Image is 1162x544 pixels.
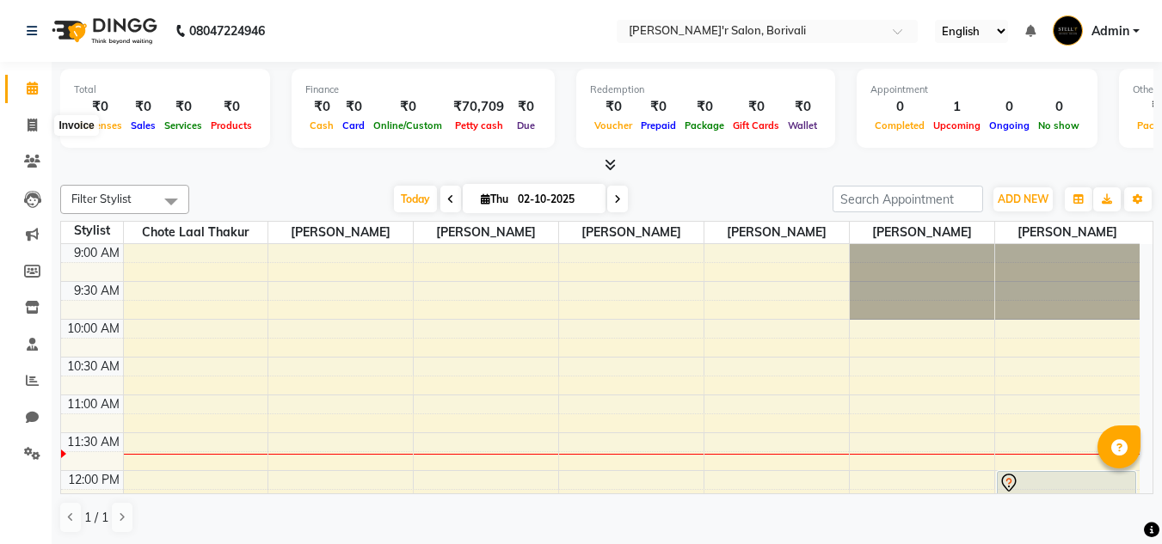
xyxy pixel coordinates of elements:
img: logo [44,7,162,55]
span: Completed [870,119,929,131]
span: [PERSON_NAME] [995,222,1140,243]
span: [PERSON_NAME] [559,222,704,243]
span: Thu [476,193,513,205]
div: ₹0 [369,97,446,117]
span: Package [680,119,729,131]
span: Upcoming [929,119,985,131]
img: Admin [1053,15,1083,46]
span: Due [513,119,539,131]
span: Gift Cards [729,119,784,131]
div: ₹0 [680,97,729,117]
div: 1 [929,97,985,117]
span: [PERSON_NAME] [414,222,558,243]
div: ₹70,709 [446,97,511,117]
span: Admin [1091,22,1129,40]
span: Online/Custom [369,119,446,131]
div: ₹0 [729,97,784,117]
div: 0 [985,97,1034,117]
span: 1 / 1 [84,509,108,527]
div: ₹0 [338,97,369,117]
div: ₹0 [511,97,541,117]
b: 08047224946 [189,7,265,55]
span: Card [338,119,369,131]
div: Finance [305,83,541,97]
span: Prepaid [636,119,680,131]
span: [PERSON_NAME] [268,222,413,243]
div: 9:00 AM [71,244,123,262]
div: Stylist [61,222,123,240]
div: Appointment [870,83,1084,97]
input: 2025-10-02 [513,186,599,212]
span: [PERSON_NAME] [704,222,849,243]
div: 9:30 AM [71,282,123,300]
span: Services [160,119,206,131]
div: 11:00 AM [64,395,123,413]
div: ₹0 [206,97,256,117]
div: ₹0 [74,97,126,117]
div: ₹0 [305,97,338,117]
div: 10:00 AM [64,320,123,338]
span: Filter Stylist [71,192,132,205]
span: Sales [126,119,160,131]
span: No show [1034,119,1084,131]
div: [PERSON_NAME], TK01, 12:00 PM-12:30 PM, Hair Colour - Global Hair Coloring (Mid Back) - Women (L'... [998,472,1135,507]
span: Products [206,119,256,131]
div: 0 [870,97,929,117]
div: 10:30 AM [64,358,123,376]
div: Invoice [54,115,98,136]
div: Total [74,83,256,97]
button: ADD NEW [993,187,1053,211]
span: Ongoing [985,119,1034,131]
div: ₹0 [590,97,636,117]
div: 11:30 AM [64,433,123,451]
input: Search Appointment [833,186,983,212]
span: Chote Laal Thakur [124,222,268,243]
div: Redemption [590,83,821,97]
span: Petty cash [451,119,507,131]
div: ₹0 [160,97,206,117]
span: Voucher [590,119,636,131]
iframe: chat widget [1090,475,1145,527]
span: ADD NEW [998,193,1048,205]
span: [PERSON_NAME] [850,222,994,243]
div: ₹0 [126,97,160,117]
div: 0 [1034,97,1084,117]
div: ₹0 [636,97,680,117]
div: ₹0 [784,97,821,117]
span: Today [394,186,437,212]
div: 12:00 PM [65,471,123,489]
span: Wallet [784,119,821,131]
span: Cash [305,119,338,131]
